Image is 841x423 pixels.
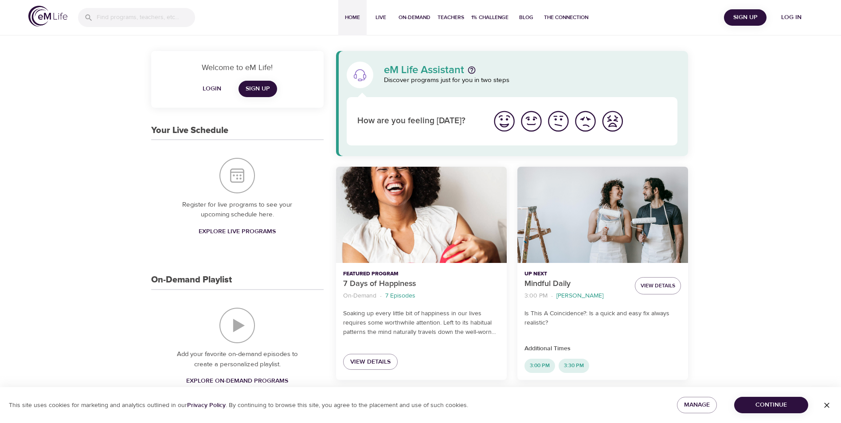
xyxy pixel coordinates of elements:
[518,108,545,135] button: I'm feeling good
[183,373,292,389] a: Explore On-Demand Programs
[219,308,255,343] img: On-Demand Playlist
[169,349,306,369] p: Add your favorite on-demand episodes to create a personalized playlist.
[199,226,276,237] span: Explore Live Programs
[343,291,376,301] p: On-Demand
[246,83,270,94] span: Sign Up
[399,13,430,22] span: On-Demand
[343,270,500,278] p: Featured Program
[151,275,232,285] h3: On-Demand Playlist
[380,290,382,302] li: ·
[219,158,255,193] img: Your Live Schedule
[770,9,813,26] button: Log in
[239,81,277,97] a: Sign Up
[186,376,288,387] span: Explore On-Demand Programs
[187,401,226,409] a: Privacy Policy
[370,13,391,22] span: Live
[169,200,306,220] p: Register for live programs to see your upcoming schedule here.
[491,108,518,135] button: I'm feeling great
[195,223,279,240] a: Explore Live Programs
[524,270,628,278] p: Up Next
[517,167,688,263] button: Mindful Daily
[544,13,588,22] span: The Connection
[545,108,572,135] button: I'm feeling ok
[551,290,553,302] li: ·
[559,359,589,373] div: 3:30 PM
[524,309,681,328] p: Is This A Coincidence?: Is a quick and easy fix always realistic?
[357,115,480,128] p: How are you feeling [DATE]?
[438,13,464,22] span: Teachers
[728,12,763,23] span: Sign Up
[198,81,226,97] button: Login
[600,109,625,133] img: worst
[524,291,548,301] p: 3:00 PM
[573,109,598,133] img: bad
[635,277,681,294] button: View Details
[556,291,603,301] p: [PERSON_NAME]
[519,109,544,133] img: good
[162,62,313,74] p: Welcome to eM Life!
[734,397,808,413] button: Continue
[336,167,507,263] button: 7 Days of Happiness
[343,309,500,337] p: Soaking up every little bit of happiness in our lives requires some worthwhile attention. Left to...
[524,359,555,373] div: 3:00 PM
[151,125,228,136] h3: Your Live Schedule
[524,278,628,290] p: Mindful Daily
[343,278,500,290] p: 7 Days of Happiness
[97,8,195,27] input: Find programs, teachers, etc...
[684,399,710,411] span: Manage
[599,108,626,135] button: I'm feeling worst
[342,13,363,22] span: Home
[385,291,415,301] p: 7 Episodes
[524,344,681,353] p: Additional Times
[353,68,367,82] img: eM Life Assistant
[641,281,675,290] span: View Details
[516,13,537,22] span: Blog
[677,397,717,413] button: Manage
[343,354,398,370] a: View Details
[724,9,767,26] button: Sign Up
[546,109,571,133] img: ok
[492,109,516,133] img: great
[524,290,628,302] nav: breadcrumb
[741,399,801,411] span: Continue
[384,65,464,75] p: eM Life Assistant
[28,6,67,27] img: logo
[343,290,500,302] nav: breadcrumb
[350,356,391,368] span: View Details
[201,83,223,94] span: Login
[384,75,678,86] p: Discover programs just for you in two steps
[524,362,555,369] span: 3:00 PM
[774,12,809,23] span: Log in
[471,13,509,22] span: 1% Challenge
[572,108,599,135] button: I'm feeling bad
[559,362,589,369] span: 3:30 PM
